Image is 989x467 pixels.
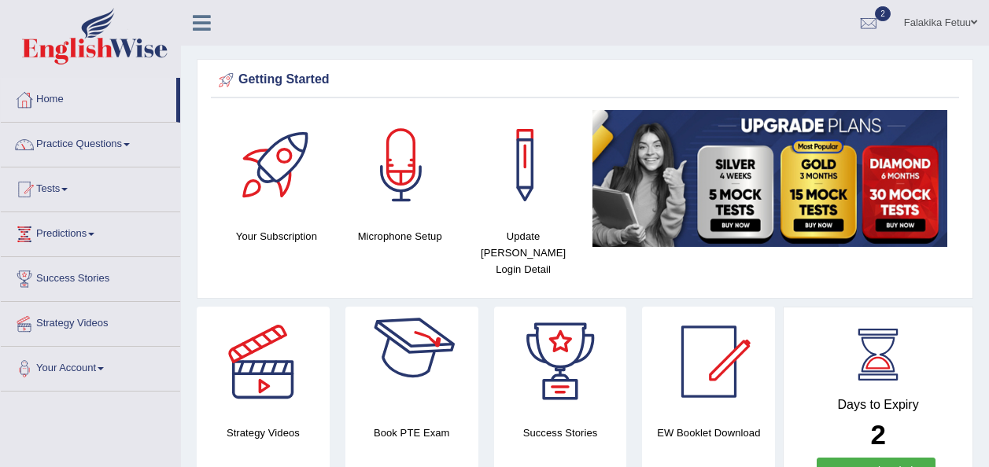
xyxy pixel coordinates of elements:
[1,257,180,296] a: Success Stories
[223,228,330,245] h4: Your Subscription
[215,68,955,92] div: Getting Started
[1,123,180,162] a: Practice Questions
[801,398,955,412] h4: Days to Expiry
[870,419,885,450] b: 2
[875,6,891,21] span: 2
[1,167,180,207] a: Tests
[345,425,478,441] h4: Book PTE Exam
[470,228,578,278] h4: Update [PERSON_NAME] Login Detail
[1,347,180,386] a: Your Account
[494,425,627,441] h4: Success Stories
[197,425,330,441] h4: Strategy Videos
[1,212,180,252] a: Predictions
[1,78,176,117] a: Home
[642,425,775,441] h4: EW Booklet Download
[592,110,947,247] img: small5.jpg
[346,228,454,245] h4: Microphone Setup
[1,302,180,341] a: Strategy Videos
